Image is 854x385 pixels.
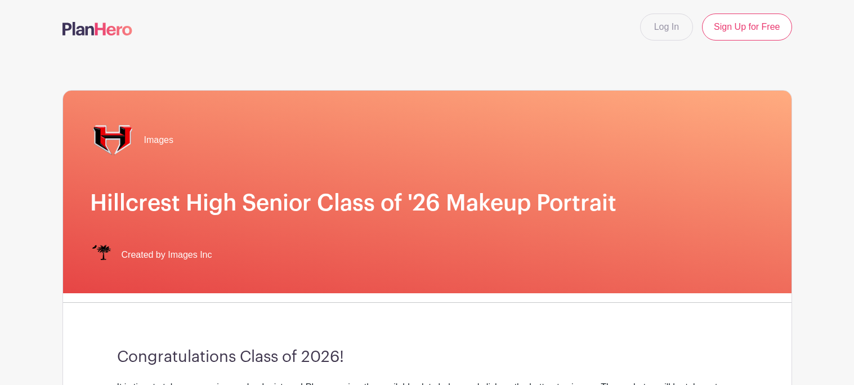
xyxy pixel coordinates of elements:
img: logo-507f7623f17ff9eddc593b1ce0a138ce2505c220e1c5a4e2b4648c50719b7d32.svg [62,22,132,35]
img: IMAGES%20logo%20transparenT%20PNG%20s.png [90,244,113,266]
img: hillcrest%20transp..png [90,118,135,163]
a: Sign Up for Free [702,14,792,41]
h3: Congratulations Class of 2026! [117,348,737,367]
span: Images [144,133,173,147]
a: Log In [640,14,693,41]
span: Created by Images Inc [122,248,212,262]
h1: Hillcrest High Senior Class of '26 Makeup Portrait [90,190,764,217]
